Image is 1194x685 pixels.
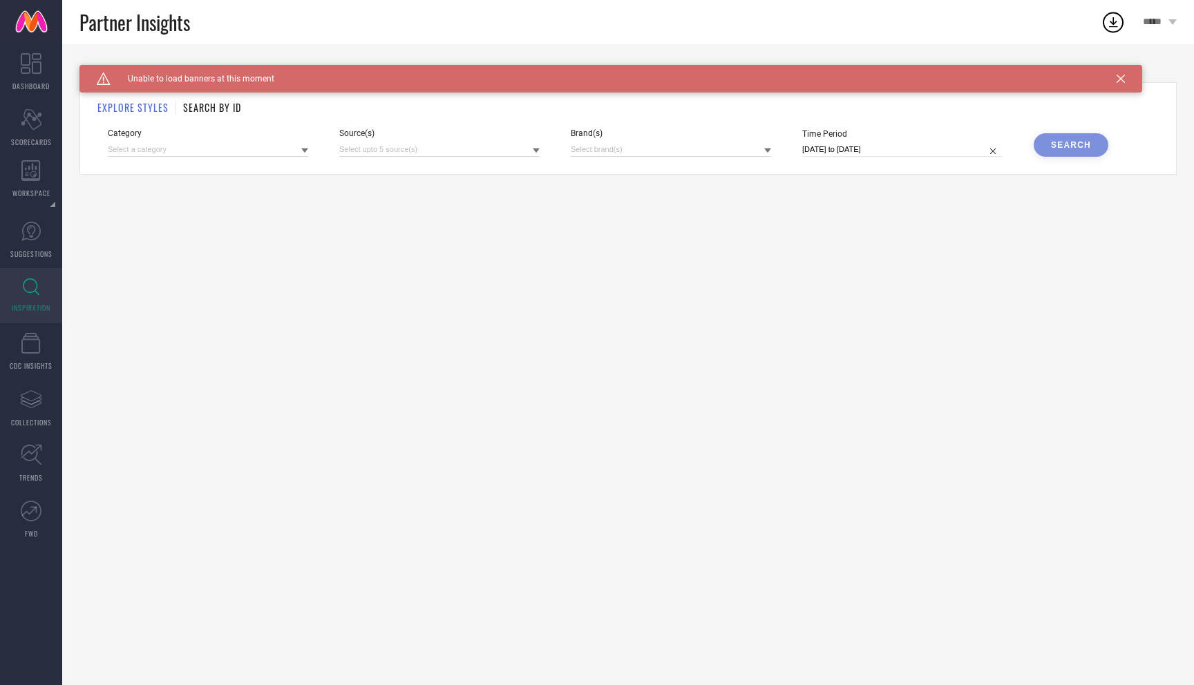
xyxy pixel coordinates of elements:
input: Select a category [108,142,308,157]
div: Back TO Dashboard [79,65,1177,75]
span: FWD [25,528,38,539]
span: Time Period [802,129,1003,139]
span: DASHBOARD [12,81,50,91]
span: Source(s) [339,128,540,138]
span: Category [108,128,308,138]
span: COLLECTIONS [11,417,52,427]
div: Open download list [1101,10,1126,35]
span: Unable to load banners at this moment [111,74,274,84]
span: INSPIRATION [12,302,50,313]
span: WORKSPACE [12,188,50,198]
span: SCORECARDS [11,137,52,147]
h1: EXPLORE STYLES [97,100,169,115]
span: SUGGESTIONS [10,249,53,259]
span: Brand(s) [571,128,771,138]
input: Select upto 5 source(s) [339,142,540,157]
span: CDC INSIGHTS [10,360,53,371]
input: Select time period [802,142,1003,157]
span: TRENDS [19,472,43,483]
h1: SEARCH BY ID [183,100,241,115]
span: Partner Insights [79,8,190,37]
input: Select brand(s) [571,142,771,157]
